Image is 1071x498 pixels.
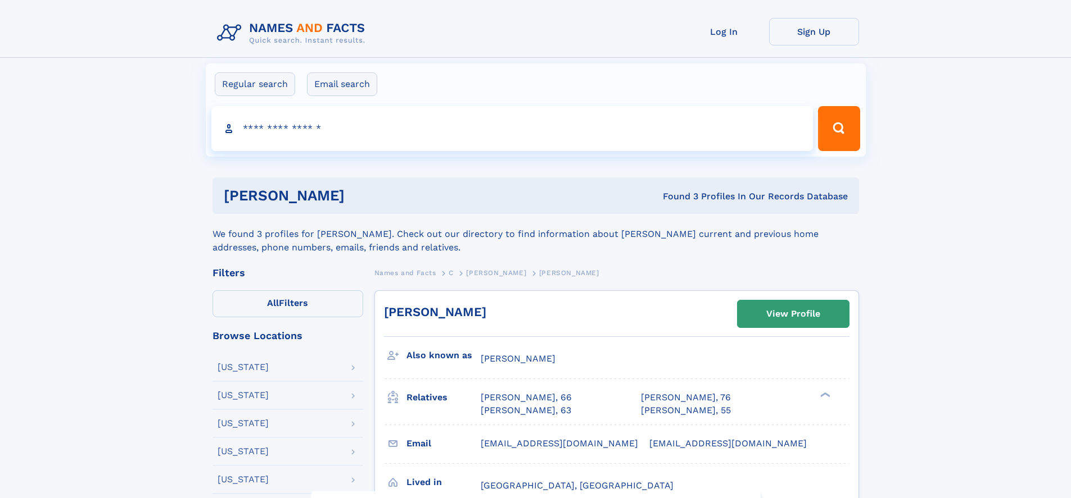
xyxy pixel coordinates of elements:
[466,266,526,280] a: [PERSON_NAME]
[213,268,363,278] div: Filters
[641,391,731,404] a: [PERSON_NAME], 76
[211,106,814,151] input: search input
[218,475,269,484] div: [US_STATE]
[384,305,486,319] a: [PERSON_NAME]
[817,391,831,399] div: ❯
[406,388,481,407] h3: Relatives
[374,266,436,280] a: Names and Facts
[406,434,481,453] h3: Email
[215,72,295,96] label: Regular search
[449,269,454,277] span: C
[218,391,269,400] div: [US_STATE]
[218,419,269,428] div: [US_STATE]
[649,438,807,449] span: [EMAIL_ADDRESS][DOMAIN_NAME]
[738,300,849,327] a: View Profile
[267,298,279,308] span: All
[224,189,504,203] h1: [PERSON_NAME]
[218,447,269,456] div: [US_STATE]
[481,480,674,491] span: [GEOGRAPHIC_DATA], [GEOGRAPHIC_DATA]
[213,18,374,48] img: Logo Names and Facts
[213,331,363,341] div: Browse Locations
[766,301,820,327] div: View Profile
[539,269,599,277] span: [PERSON_NAME]
[679,18,769,45] a: Log In
[481,391,572,404] a: [PERSON_NAME], 66
[218,363,269,372] div: [US_STATE]
[307,72,377,96] label: Email search
[769,18,859,45] a: Sign Up
[641,404,731,417] a: [PERSON_NAME], 55
[818,106,860,151] button: Search Button
[449,266,454,280] a: C
[213,214,859,254] div: We found 3 profiles for [PERSON_NAME]. Check out our directory to find information about [PERSON_...
[406,473,481,492] h3: Lived in
[481,353,555,364] span: [PERSON_NAME]
[481,438,638,449] span: [EMAIL_ADDRESS][DOMAIN_NAME]
[504,190,848,203] div: Found 3 Profiles In Our Records Database
[466,269,526,277] span: [PERSON_NAME]
[481,404,571,417] a: [PERSON_NAME], 63
[406,346,481,365] h3: Also known as
[213,290,363,317] label: Filters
